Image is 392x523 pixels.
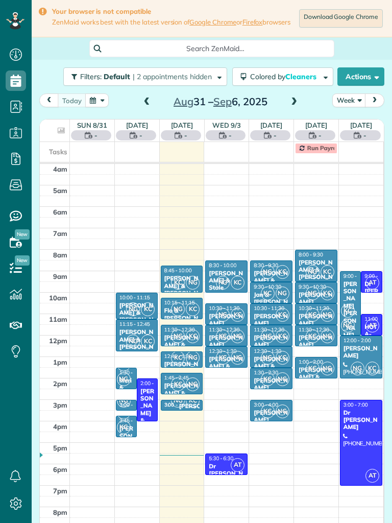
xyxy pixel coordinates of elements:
span: NG [171,394,185,408]
span: KC [216,329,230,343]
div: Dr [PERSON_NAME] [364,280,379,317]
button: Actions [337,67,384,86]
span: 12:30 - 1:30 [254,348,281,354]
span: 12:45 - 1:30 [164,353,192,360]
span: - [318,130,322,140]
button: prev [39,93,59,107]
span: Sep [213,95,232,108]
span: NG [276,287,289,300]
span: NG [321,329,334,343]
span: 10am [49,294,67,302]
span: AT [365,319,379,332]
span: - [139,130,142,140]
span: AT [231,458,244,472]
a: Firefox [242,18,263,26]
span: Aug [174,95,193,108]
span: 11:30 - 12:30 [164,326,195,333]
span: KC [216,351,230,365]
button: Colored byCleaners [232,67,333,86]
span: 10:30 - 11:30 [254,305,284,312]
span: KC [186,302,200,316]
span: KC [141,302,155,316]
span: NG [261,329,275,343]
a: Sun 8/31 [77,121,107,129]
span: 7pm [53,487,67,495]
span: KC [231,308,244,322]
span: NG [171,329,185,343]
span: 12:00 - 2:00 [344,337,371,344]
span: KC [306,362,320,375]
span: 4am [53,165,67,173]
span: | 2 appointments hidden [133,72,212,81]
span: 9:30 - 10:30 [254,283,281,290]
span: 2pm [53,379,67,388]
div: Jan & [PERSON_NAME] [253,291,289,313]
span: Colored by [250,72,320,81]
button: today [58,93,86,107]
span: 8pm [53,508,67,516]
span: 11:30 - 12:30 [299,326,329,333]
span: 1:00 - 2:00 [299,359,323,365]
span: 3:00 - 7:00 [344,401,368,408]
span: 12:30 - 1:30 [209,348,236,354]
a: [DATE] [126,121,148,129]
span: 9:30 - 10:30 [299,283,326,290]
span: NG [276,372,289,386]
span: NG [117,372,131,386]
span: - [94,130,97,140]
span: Run Payroll [307,144,340,152]
a: Wed 9/3 [212,121,241,129]
div: [PERSON_NAME] & [PERSON_NAME] [119,328,155,358]
span: NG [216,308,230,322]
span: NG [306,265,320,279]
div: [PERSON_NAME] & [PERSON_NAME] [253,270,289,299]
span: NG [351,362,364,375]
span: KC [186,394,200,408]
span: 8:30 - 9:30 [254,262,278,269]
span: New [15,255,30,266]
div: [PERSON_NAME] [208,313,244,327]
span: NG [341,319,355,332]
div: [PERSON_NAME] & [PERSON_NAME] [119,302,155,331]
span: NG [186,276,200,290]
span: 11:30 - 12:30 [254,326,284,333]
span: 11am [49,315,67,323]
h2: 31 – 6, 2025 [157,96,284,107]
span: 4pm [53,422,67,431]
div: [PERSON_NAME] [253,377,289,392]
div: [PERSON_NAME] & [PERSON_NAME] [164,382,200,412]
span: 5pm [53,444,67,452]
span: 11:30 - 12:30 [209,326,239,333]
span: 6pm [53,465,67,473]
span: 7am [53,229,67,237]
span: KC [171,351,185,365]
span: KC [341,304,355,318]
span: 1:30 - 2:30 [254,369,278,376]
span: KC [276,265,289,279]
div: [PERSON_NAME] & [PERSON_NAME] [164,334,200,364]
div: [PERSON_NAME] [298,313,334,327]
div: Dr [PERSON_NAME] [208,463,244,485]
span: KC [117,420,131,434]
span: 10:15 - 11:15 [164,299,195,306]
div: [PERSON_NAME] [253,409,289,424]
a: [DATE] [305,121,327,129]
span: KC [261,287,275,300]
div: [PERSON_NAME] & [PERSON_NAME] Lions [164,361,200,390]
span: - [184,130,187,140]
span: 9:00 - 12:00 [344,273,371,279]
span: Filters: [80,72,102,81]
span: KC [306,308,320,322]
span: KC [231,276,244,290]
span: 11:15 - 12:45 [119,321,150,327]
div: [PERSON_NAME] & [PERSON_NAME] [253,355,289,385]
span: 6am [53,208,67,216]
span: KC [365,362,379,375]
span: KC [171,377,185,391]
span: - [274,130,277,140]
div: [PERSON_NAME] [253,334,289,349]
span: NG [231,351,244,365]
div: [PERSON_NAME] & [PERSON_NAME] [208,355,244,385]
span: Default [104,72,131,81]
span: NG [171,302,185,316]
